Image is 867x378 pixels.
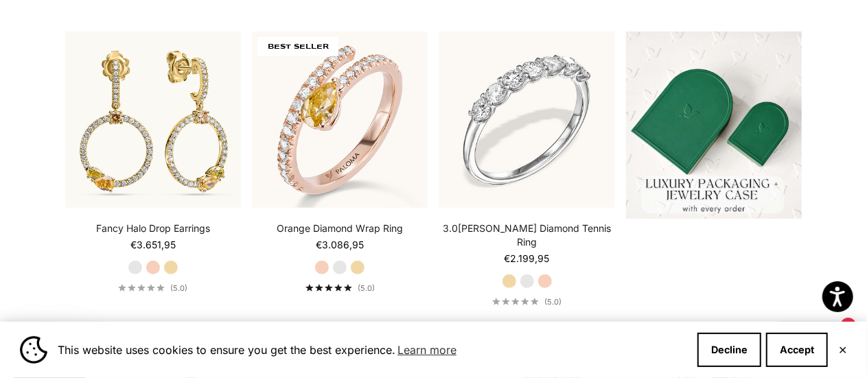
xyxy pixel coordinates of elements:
button: Accept [766,333,828,367]
a: #YellowGold #WhiteGold #RoseGold [439,32,614,207]
sale-price: €3.086,95 [316,238,364,252]
div: 5.0 out of 5.0 stars [492,298,539,305]
span: (5.0) [358,283,375,293]
a: Orange Diamond Wrap Ring [277,222,403,235]
span: (5.0) [170,283,187,293]
div: 5.0 out of 5.0 stars [118,284,165,292]
img: 3.0mm White Diamond Tennis Ring [439,32,614,207]
span: This website uses cookies to ensure you get the best experience. [58,340,686,360]
img: #RoseGold [252,32,428,207]
a: 5.0 out of 5.0 stars(5.0) [492,297,562,307]
span: BEST SELLER [257,37,338,56]
div: 5.0 out of 5.0 stars [305,284,352,292]
a: 3.0[PERSON_NAME] Diamond Tennis Ring [439,222,614,249]
img: #YellowGold [65,32,241,207]
button: Close [838,346,847,354]
a: Learn more [395,340,459,360]
sale-price: €2.199,95 [505,252,550,265]
img: Cookie banner [20,336,47,364]
a: 5.0 out of 5.0 stars(5.0) [305,283,375,293]
sale-price: €3.651,95 [130,238,176,252]
span: (5.0) [544,297,562,307]
a: 5.0 out of 5.0 stars(5.0) [118,283,187,293]
button: Decline [697,333,761,367]
a: Fancy Halo Drop Earrings [96,222,210,235]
